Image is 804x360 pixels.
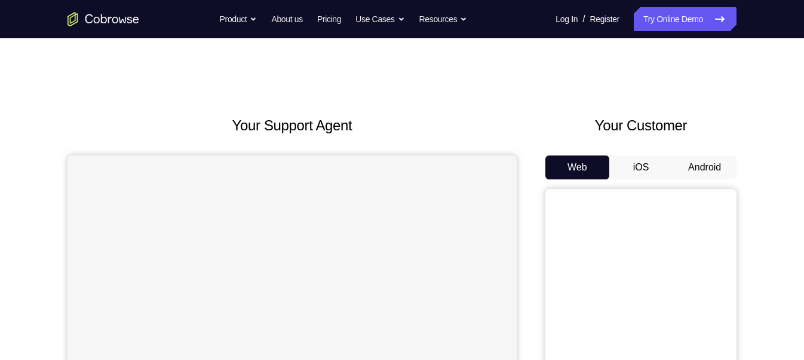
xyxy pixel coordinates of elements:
[590,7,619,31] a: Register
[271,7,302,31] a: About us
[673,155,737,179] button: Android
[634,7,737,31] a: Try Online Demo
[545,155,609,179] button: Web
[582,12,585,26] span: /
[67,115,517,136] h2: Your Support Agent
[545,115,737,136] h2: Your Customer
[609,155,673,179] button: iOS
[67,12,139,26] a: Go to the home page
[419,7,468,31] button: Resources
[220,7,257,31] button: Product
[355,7,404,31] button: Use Cases
[556,7,578,31] a: Log In
[317,7,341,31] a: Pricing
